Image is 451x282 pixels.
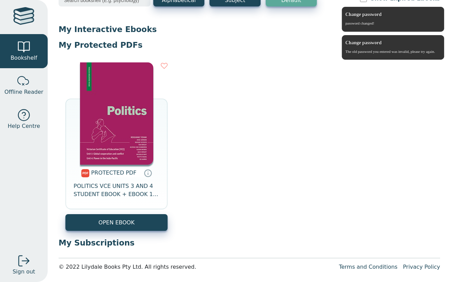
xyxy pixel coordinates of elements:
img: 125e3ab7-b6f4-4db8-b198-4f8c3d5502d7.jpg [80,62,153,165]
p: The old password you entered was invalid, please try again. [345,49,440,55]
img: pdf.svg [81,169,90,177]
a: Privacy Policy [403,264,440,270]
span: PROTECTED PDF [91,169,137,176]
p: My Protected PDFs [59,40,440,50]
div: © 2022 Lilydale Books Pty Ltd. All rights reserved. [59,263,333,271]
p: My Interactive Ebooks [59,24,440,34]
a: OPEN EBOOK [65,214,168,231]
span: Offline Reader [4,88,43,96]
span: Sign out [13,268,35,276]
a: Terms and Conditions [339,264,398,270]
span: POLITICS VCE UNITS 3 AND 4 STUDENT EBOOK + EBOOK 1E (BUNDLE) [74,182,159,198]
span: Bookshelf [11,54,37,62]
span: Change password [345,39,440,49]
span: Change password [345,11,440,20]
span: Help Centre [7,122,40,130]
a: Protected PDFs cannot be printed, copied or shared. They can be accessed online through Education... [144,169,152,177]
p: My Subscriptions [59,238,440,248]
p: password changed! [345,20,440,26]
